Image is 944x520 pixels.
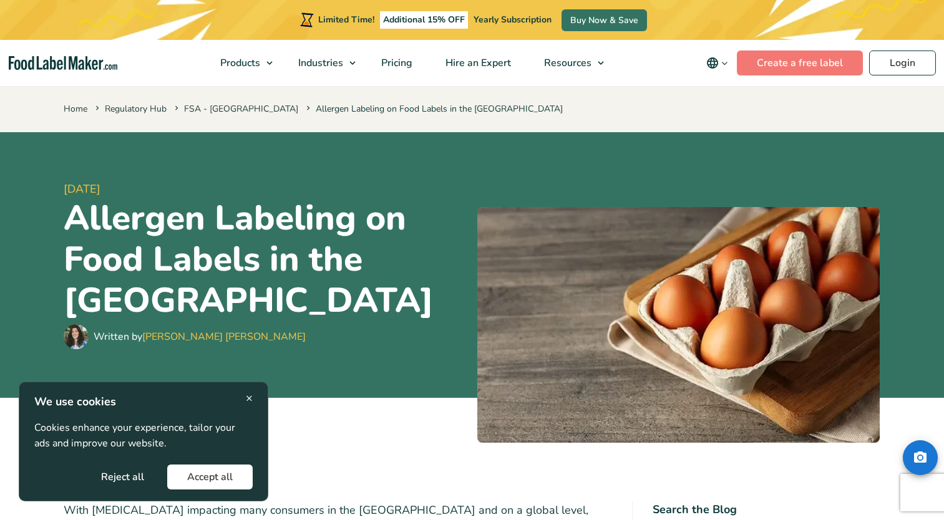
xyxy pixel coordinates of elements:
span: Industries [294,56,344,70]
a: Create a free label [737,51,863,75]
a: Home [64,103,87,115]
p: Cookies enhance your experience, tailor your ads and improve our website. [34,420,253,452]
span: Allergen Labeling on Food Labels in the [GEOGRAPHIC_DATA] [304,103,563,115]
button: Reject all [81,465,164,489]
div: Written by [94,329,306,344]
a: Pricing [365,40,426,86]
strong: We use cookies [34,394,116,409]
span: [DATE] [64,181,467,198]
span: Yearly Subscription [474,14,552,26]
a: Resources [528,40,610,86]
span: Products [217,56,261,70]
a: FSA - [GEOGRAPHIC_DATA] [184,103,298,115]
span: × [246,390,253,407]
a: Login [869,51,936,75]
a: Industries [282,40,362,86]
h4: Search the Blog [653,501,880,518]
span: Resources [540,56,593,70]
a: Hire an Expert [429,40,525,86]
span: Additional 15% OFF [380,11,468,29]
a: Regulatory Hub [105,103,167,115]
a: Products [204,40,279,86]
button: Accept all [167,465,253,489]
h1: Allergen Labeling on Food Labels in the [GEOGRAPHIC_DATA] [64,198,467,321]
a: [PERSON_NAME] [PERSON_NAME] [142,330,306,344]
span: Pricing [377,56,414,70]
span: Hire an Expert [442,56,512,70]
a: Buy Now & Save [562,9,647,31]
span: Limited Time! [318,14,374,26]
img: Maria Abi Hanna - Food Label Maker [64,324,89,349]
